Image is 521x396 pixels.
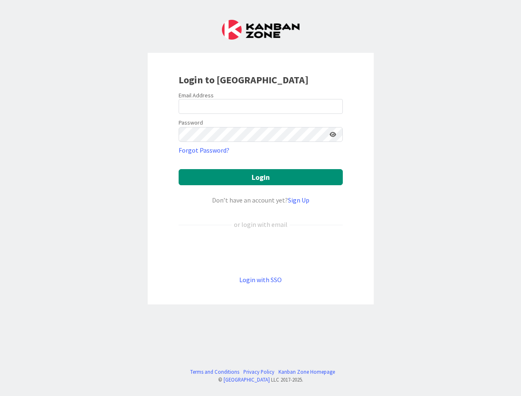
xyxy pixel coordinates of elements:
[224,376,270,383] a: [GEOGRAPHIC_DATA]
[222,20,299,40] img: Kanban Zone
[186,376,335,384] div: © LLC 2017- 2025 .
[288,196,309,204] a: Sign Up
[179,145,229,155] a: Forgot Password?
[179,169,343,185] button: Login
[179,195,343,205] div: Don’t have an account yet?
[179,73,309,86] b: Login to [GEOGRAPHIC_DATA]
[278,368,335,376] a: Kanban Zone Homepage
[179,118,203,127] label: Password
[179,92,214,99] label: Email Address
[174,243,347,261] iframe: Sign in with Google Button
[243,368,274,376] a: Privacy Policy
[232,219,290,229] div: or login with email
[190,368,239,376] a: Terms and Conditions
[239,276,282,284] a: Login with SSO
